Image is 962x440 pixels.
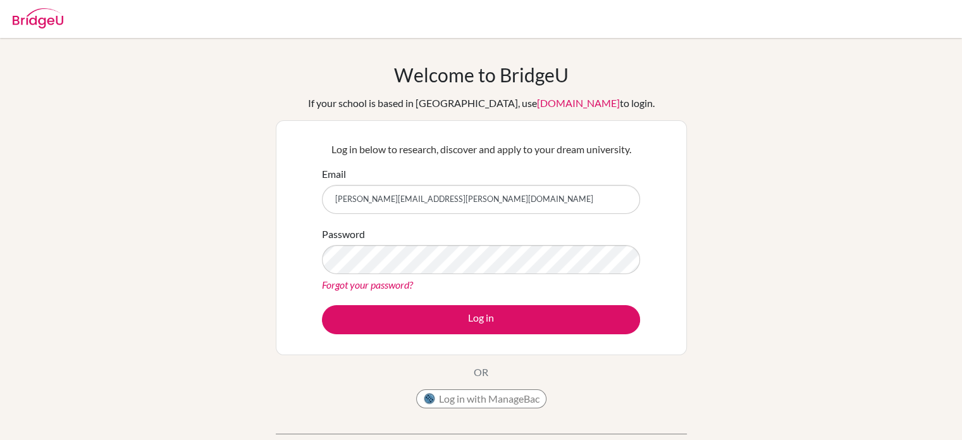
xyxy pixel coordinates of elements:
label: Email [322,167,346,182]
div: If your school is based in [GEOGRAPHIC_DATA], use to login. [308,96,655,111]
button: Log in with ManageBac [416,389,546,408]
a: [DOMAIN_NAME] [537,97,620,109]
img: Bridge-U [13,8,63,28]
label: Password [322,227,365,242]
p: Log in below to research, discover and apply to your dream university. [322,142,640,157]
p: OR [474,365,488,380]
button: Log in [322,305,640,334]
a: Forgot your password? [322,279,413,291]
h1: Welcome to BridgeU [394,63,569,86]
